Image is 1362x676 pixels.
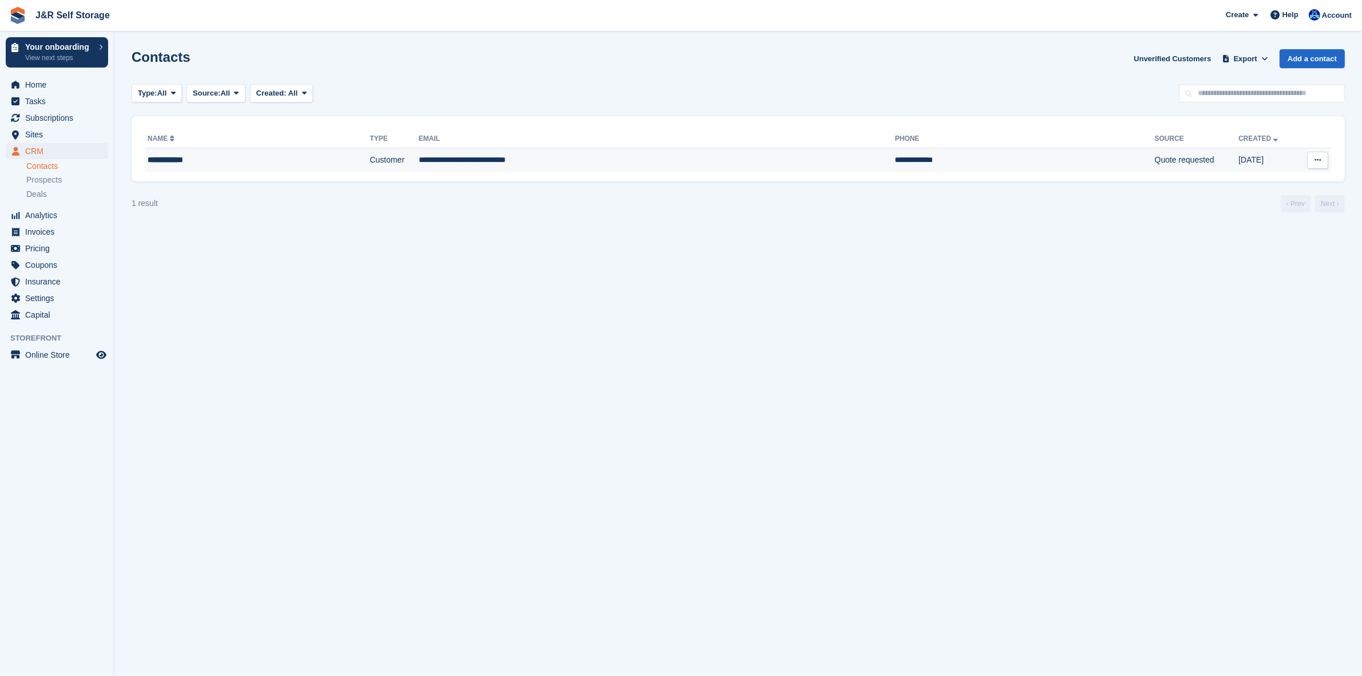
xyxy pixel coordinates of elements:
nav: Page [1278,195,1347,212]
p: View next steps [25,53,93,63]
a: menu [6,93,108,109]
button: Source: All [186,84,245,103]
p: Your onboarding [25,43,93,51]
a: menu [6,126,108,143]
span: CRM [25,143,94,159]
span: Online Store [25,347,94,363]
a: menu [6,240,108,256]
a: Created [1238,135,1280,143]
button: Created: All [250,84,313,103]
span: All [221,88,231,99]
a: Next [1315,195,1345,212]
a: Your onboarding View next steps [6,37,108,68]
a: menu [6,110,108,126]
span: Settings [25,290,94,306]
a: Name [148,135,177,143]
span: Sites [25,126,94,143]
th: Type [370,130,418,148]
h1: Contacts [132,49,190,65]
span: Home [25,77,94,93]
div: 1 result [132,197,158,209]
a: menu [6,224,108,240]
span: Tasks [25,93,94,109]
span: Analytics [25,207,94,223]
a: menu [6,347,108,363]
th: Phone [895,130,1155,148]
td: Customer [370,148,418,172]
a: Unverified Customers [1129,49,1216,68]
a: menu [6,307,108,323]
span: Export [1234,53,1257,65]
a: Previous [1281,195,1311,212]
span: Coupons [25,257,94,273]
span: All [157,88,167,99]
span: Source: [193,88,220,99]
a: J&R Self Storage [31,6,114,25]
a: Deals [26,188,108,200]
span: Account [1322,10,1352,21]
span: Type: [138,88,157,99]
td: Quote requested [1154,148,1238,172]
span: Create [1226,9,1249,21]
span: Subscriptions [25,110,94,126]
span: Deals [26,189,47,200]
span: Created: [256,89,287,97]
th: Source [1154,130,1238,148]
a: Preview store [94,348,108,362]
span: Pricing [25,240,94,256]
a: Contacts [26,161,108,172]
a: menu [6,77,108,93]
span: Insurance [25,274,94,290]
th: Email [419,130,895,148]
span: Help [1282,9,1299,21]
button: Type: All [132,84,182,103]
span: Storefront [10,333,114,344]
button: Export [1220,49,1270,68]
td: [DATE] [1238,148,1297,172]
a: Add a contact [1280,49,1345,68]
span: Capital [25,307,94,323]
a: menu [6,207,108,223]
a: menu [6,257,108,273]
span: Invoices [25,224,94,240]
a: menu [6,290,108,306]
a: Prospects [26,174,108,186]
img: stora-icon-8386f47178a22dfd0bd8f6a31ec36ba5ce8667c1dd55bd0f319d3a0aa187defe.svg [9,7,26,24]
a: menu [6,143,108,159]
span: Prospects [26,175,62,185]
span: All [288,89,298,97]
a: menu [6,274,108,290]
img: Steve Revell [1309,9,1320,21]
